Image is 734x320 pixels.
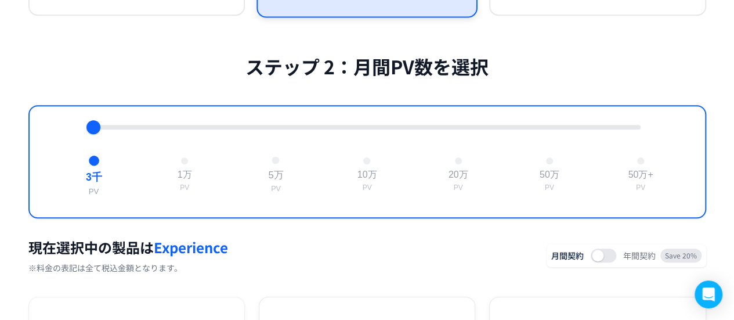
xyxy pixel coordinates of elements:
[28,262,528,274] p: ※料金の表記は全て税込金額となります。
[551,250,584,261] span: 月間契約
[636,184,645,192] div: PV
[545,184,554,192] div: PV
[180,184,189,192] div: PV
[660,249,702,263] span: Save 20%
[28,237,528,257] h2: 現在選択中の製品は
[628,169,653,181] div: 50万+
[535,153,564,196] button: 50万PV
[623,153,657,196] button: 50万+PV
[362,184,371,192] div: PV
[88,187,99,196] div: PV
[444,153,473,196] button: 20万PV
[173,153,197,196] button: 1万PV
[81,150,107,201] button: 3千PV
[353,153,382,196] button: 10万PV
[263,152,288,197] button: 5万PV
[245,53,489,80] h2: ステップ 2：月間PV数を選択
[454,184,463,192] div: PV
[271,184,281,193] div: PV
[623,250,656,261] span: 年間契約
[178,169,192,181] div: 1万
[85,171,101,184] div: 3千
[268,169,283,182] div: 5万
[357,169,377,181] div: 10万
[449,169,468,181] div: 20万
[154,237,228,257] span: Experience
[695,281,722,308] div: Open Intercom Messenger
[540,169,559,181] div: 50万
